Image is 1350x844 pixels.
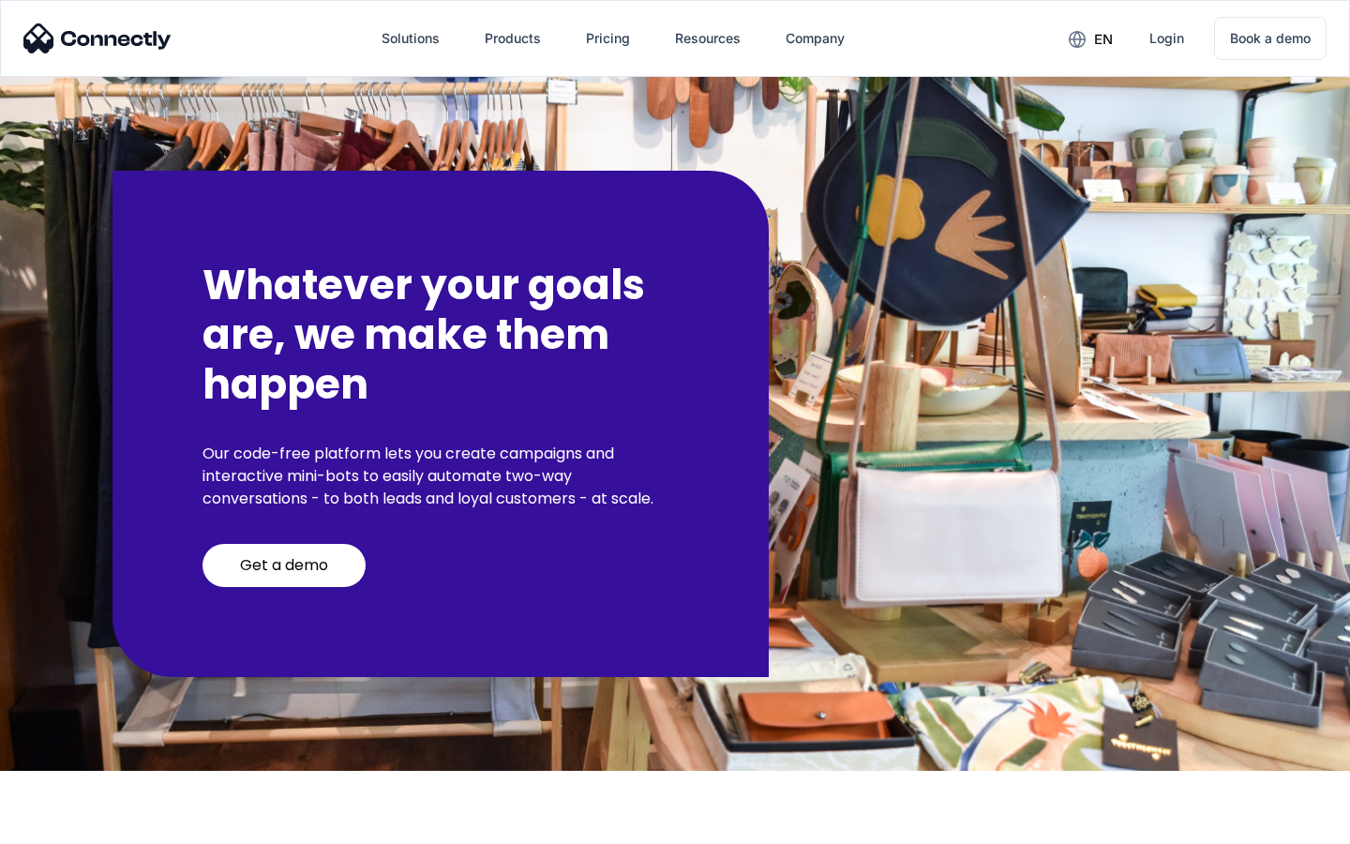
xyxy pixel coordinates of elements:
[1134,16,1199,61] a: Login
[202,443,679,510] p: Our code-free platform lets you create campaigns and interactive mini-bots to easily automate two...
[202,544,366,587] a: Get a demo
[23,23,172,53] img: Connectly Logo
[675,25,741,52] div: Resources
[1149,25,1184,52] div: Login
[382,25,440,52] div: Solutions
[202,261,679,409] h2: Whatever your goals are, we make them happen
[485,25,541,52] div: Products
[1214,17,1327,60] a: Book a demo
[571,16,645,61] a: Pricing
[586,25,630,52] div: Pricing
[786,25,845,52] div: Company
[240,556,328,575] div: Get a demo
[1094,26,1113,53] div: en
